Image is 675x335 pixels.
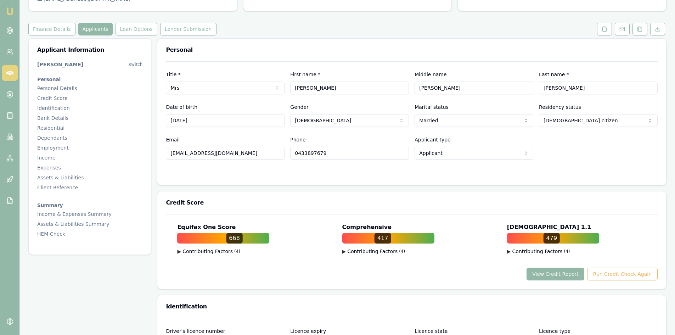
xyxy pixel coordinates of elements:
[507,223,591,231] p: [DEMOGRAPHIC_DATA] 1.1
[159,23,218,35] a: Lender Submission
[77,23,114,35] a: Applicants
[342,223,392,231] p: Comprehensive
[166,47,658,53] h3: Personal
[37,105,142,112] div: Identification
[116,23,157,35] button: Loan Options
[114,23,159,35] a: Loan Options
[415,104,449,110] label: Marital status
[37,61,83,68] div: [PERSON_NAME]
[290,104,309,110] label: Gender
[507,248,599,255] button: ▶Contributing Factors(4)
[290,328,326,334] label: Licence expiry
[37,203,142,208] h3: Summary
[177,248,269,255] button: ▶Contributing Factors(4)
[37,124,142,132] div: Residential
[37,144,142,151] div: Employment
[37,220,142,228] div: Assets & Liabilities Summary
[160,23,216,35] button: Lender Submission
[539,104,581,110] label: Residency status
[342,248,434,255] button: ▶Contributing Factors(4)
[37,115,142,122] div: Bank Details
[539,72,569,77] label: Last name *
[166,200,658,206] h3: Credit Score
[129,62,142,67] div: switch
[587,268,658,280] button: Run Credit Check Again
[37,47,142,53] h3: Applicant Information
[28,23,77,35] a: Finance Details
[290,147,409,160] input: 0431 234 567
[166,72,180,77] label: Title *
[177,223,236,231] p: Equifax One Score
[37,230,142,238] div: HEM Check
[177,248,181,255] span: ▶
[28,23,75,35] button: Finance Details
[37,85,142,92] div: Personal Details
[78,23,113,35] button: Applicants
[415,328,448,334] label: Licence state
[37,134,142,141] div: Dependants
[415,72,446,77] label: Middle name
[37,211,142,218] div: Income & Expenses Summary
[234,249,240,254] span: ( 4 )
[290,72,320,77] label: First name *
[564,249,570,254] span: ( 4 )
[226,233,243,244] div: 668
[166,328,225,334] label: Driver's licence number
[37,164,142,171] div: Expenses
[166,137,180,143] label: Email
[37,154,142,161] div: Income
[375,233,391,244] div: 417
[6,7,14,16] img: emu-icon-u.png
[527,268,584,280] button: View Credit Report
[166,114,285,127] input: DD/MM/YYYY
[342,248,346,255] span: ▶
[415,137,451,143] label: Applicant type
[290,137,305,143] label: Phone
[507,248,511,255] span: ▶
[544,233,560,244] div: 479
[37,77,142,82] h3: Personal
[399,249,405,254] span: ( 4 )
[37,95,142,102] div: Credit Score
[37,174,142,181] div: Assets & Liabilities
[166,304,658,309] h3: Identification
[166,104,197,110] label: Date of birth
[37,184,142,191] div: Client Reference
[539,328,570,334] label: Licence type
